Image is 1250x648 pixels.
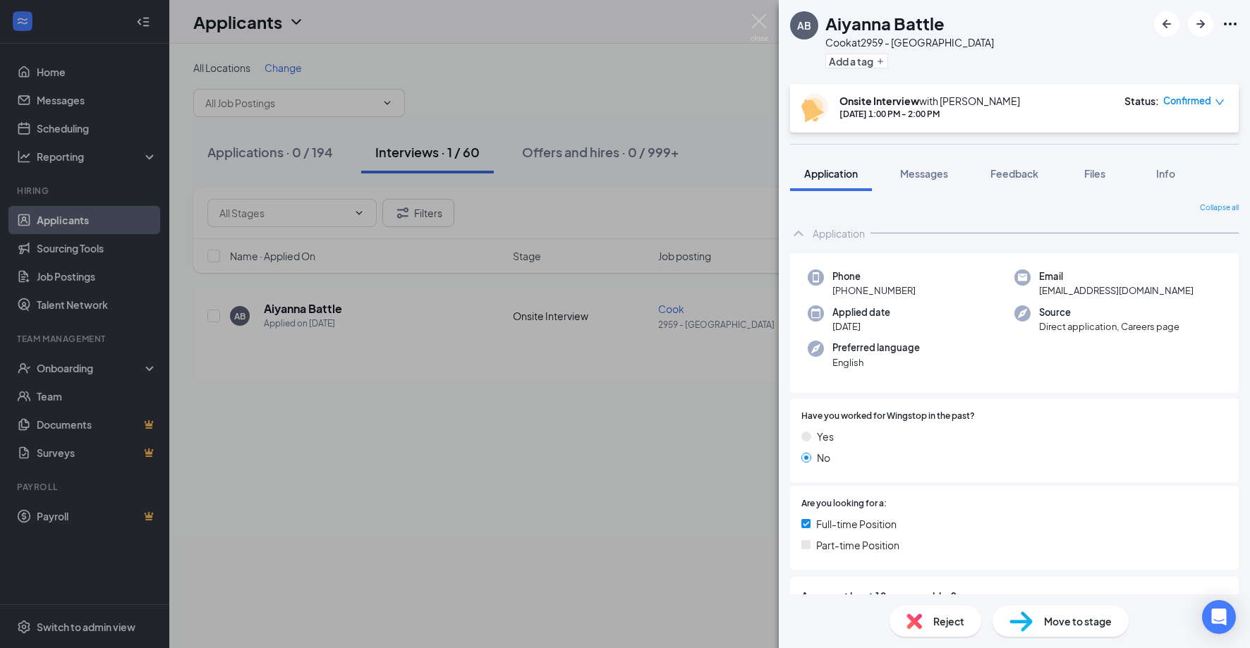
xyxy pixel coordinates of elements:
span: Have you worked for Wingstop in the past? [801,410,975,423]
span: [PHONE_NUMBER] [832,283,916,298]
span: Yes [817,429,834,444]
span: Reject [933,613,964,629]
span: English [832,355,920,369]
span: Move to stage [1044,613,1112,629]
button: ArrowLeftNew [1154,11,1179,37]
svg: ArrowRight [1192,16,1209,32]
button: ArrowRight [1188,11,1213,37]
svg: Plus [876,57,885,66]
span: Full-time Position [816,516,897,532]
span: Are you at least 18 years or older? [801,588,1227,604]
span: No [817,450,830,465]
div: [DATE] 1:00 PM - 2:00 PM [839,108,1020,120]
span: Info [1156,167,1175,180]
svg: ChevronUp [790,225,807,242]
div: with [PERSON_NAME] [839,94,1020,108]
div: AB [797,18,811,32]
span: Phone [832,269,916,283]
span: [DATE] [832,319,890,334]
span: Direct application, Careers page [1039,319,1179,334]
div: Status : [1124,94,1159,108]
span: Part-time Position [816,537,899,553]
span: Email [1039,269,1194,283]
span: [EMAIL_ADDRESS][DOMAIN_NAME] [1039,283,1194,298]
h1: Aiyanna Battle [825,11,945,35]
span: Applied date [832,305,890,319]
span: Are you looking for a: [801,497,887,511]
span: Collapse all [1200,202,1239,214]
span: Preferred language [832,341,920,355]
span: Application [804,167,858,180]
div: Cook at 2959 - [GEOGRAPHIC_DATA] [825,35,994,49]
span: Files [1084,167,1105,180]
div: Application [813,226,865,240]
span: Feedback [990,167,1038,180]
span: down [1215,97,1225,107]
div: Open Intercom Messenger [1202,600,1236,634]
svg: ArrowLeftNew [1158,16,1175,32]
svg: Ellipses [1222,16,1239,32]
span: Source [1039,305,1179,319]
span: Messages [900,167,948,180]
button: PlusAdd a tag [825,54,888,68]
b: Onsite Interview [839,94,919,107]
span: Confirmed [1163,94,1211,108]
